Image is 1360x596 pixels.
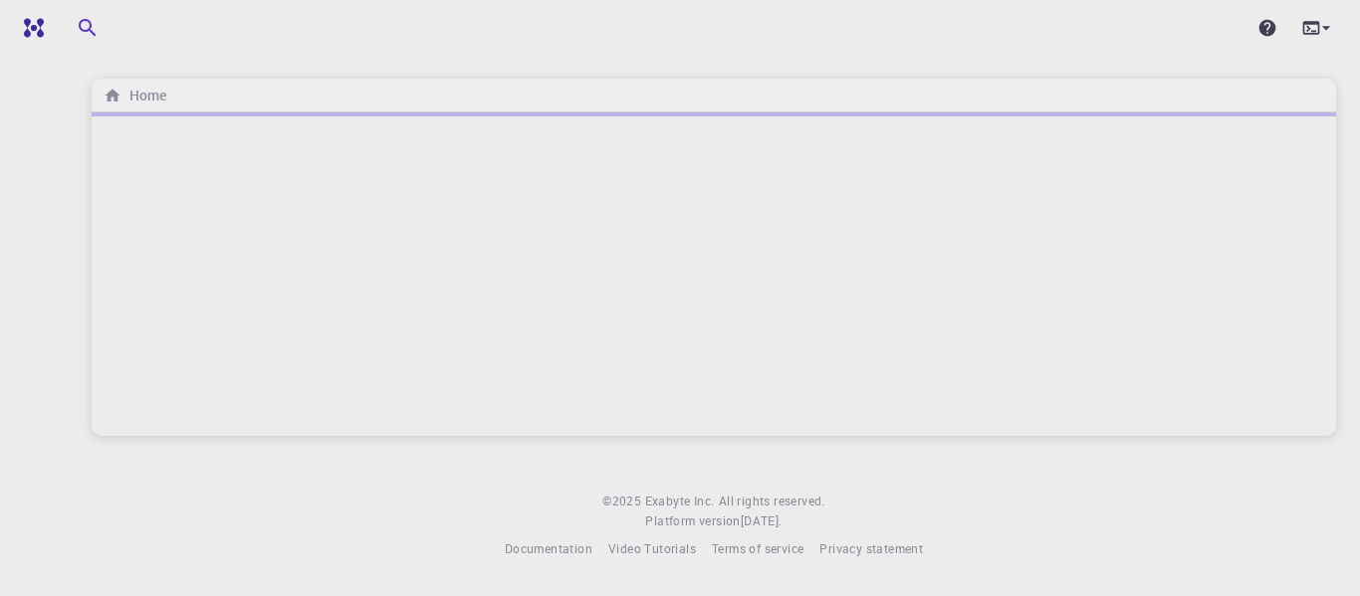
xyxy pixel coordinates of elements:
[505,539,592,559] a: Documentation
[712,540,803,556] span: Terms of service
[608,539,696,559] a: Video Tutorials
[645,493,715,508] span: Exabyte Inc.
[16,18,44,38] img: logo
[645,511,740,531] span: Platform version
[100,85,170,106] nav: breadcrumb
[741,512,783,528] span: [DATE] .
[741,511,783,531] a: [DATE].
[819,540,923,556] span: Privacy statement
[819,539,923,559] a: Privacy statement
[505,540,592,556] span: Documentation
[712,539,803,559] a: Terms of service
[602,492,644,511] span: © 2025
[719,492,825,511] span: All rights reserved.
[608,540,696,556] span: Video Tutorials
[645,492,715,511] a: Exabyte Inc.
[121,85,166,106] h6: Home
